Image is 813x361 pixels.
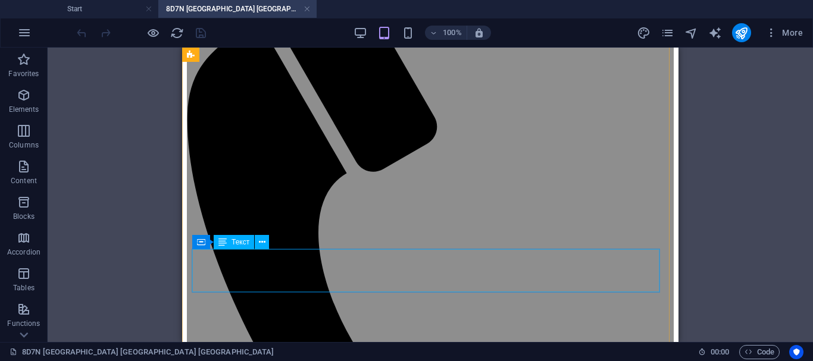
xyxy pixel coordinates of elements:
button: navigator [684,26,699,40]
font: Code [757,347,774,356]
button: Code [739,345,780,359]
button: 100% [425,26,467,40]
font: 100% [443,28,461,37]
font: Content [11,177,37,185]
i: AI Writer [708,26,722,40]
button: Usercentrics [789,345,803,359]
button: Нажмите здесь, чтобы выйти из режима предварительного просмотра и продолжить редактирование [146,26,160,40]
font: Favorites [8,70,39,78]
i: При изменении размера уровень масштабирования подстраивается автоматически в соответствии с выбра... [474,27,484,38]
font: Start [67,5,82,13]
button: More [761,23,808,42]
span: Текст [232,238,249,246]
font: Elements [9,105,39,114]
font: More [782,28,803,37]
i: Страницы (Ctrl+Alt+S) [661,26,674,40]
i: Перезагрузить страницу [170,26,184,40]
font: 8D7N [GEOGRAPHIC_DATA] [GEOGRAPHIC_DATA] [GEOGRAPHIC_DATA] [22,347,274,356]
button: text_generator [708,26,723,40]
i: Навигатор [684,26,698,40]
i: Дизайн (Ctrl+Alt+Y) [637,26,651,40]
font: 00:00 [711,347,729,356]
font: Functions [7,319,40,328]
button: design [637,26,651,40]
h6: Время сеанса [698,345,730,359]
font: Columns [9,141,39,149]
a: Щелкните для отмены выбора. Дважды щелкните, чтобы открыть Страницы [10,345,274,359]
font: Tables [13,284,35,292]
font: 8D7N [GEOGRAPHIC_DATA] [GEOGRAPHIC_DATA] [GEOGRAPHIC_DATA] [166,5,395,13]
font: Accordion [7,248,40,256]
button: publish [732,23,751,42]
i: Опубликовать [734,26,748,40]
button: pages [661,26,675,40]
font: Blocks [13,212,35,221]
button: reload [170,26,184,40]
